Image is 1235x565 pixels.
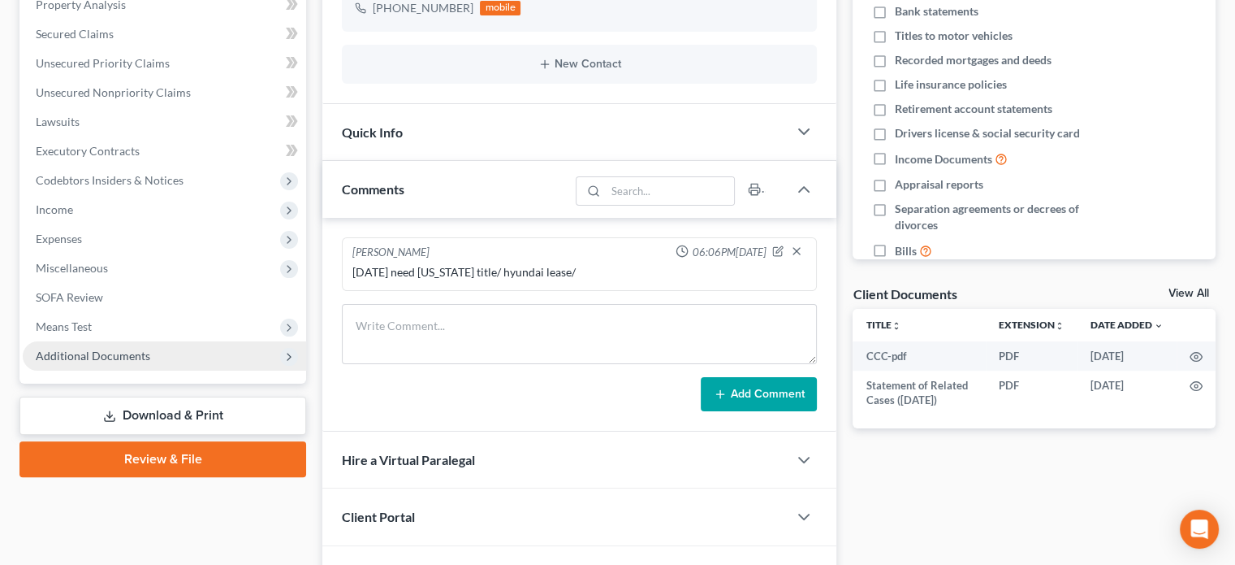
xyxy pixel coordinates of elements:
[23,107,306,137] a: Lawsuits
[1168,288,1209,299] a: View All
[1077,371,1177,415] td: [DATE]
[342,181,404,197] span: Comments
[999,319,1064,331] a: Extensionunfold_more
[36,349,150,363] span: Additional Documents
[36,115,80,128] span: Lawsuits
[36,85,191,99] span: Unsecured Nonpriority Claims
[36,27,114,41] span: Secured Claims
[1055,321,1064,331] i: unfold_more
[352,264,806,280] div: [DATE] need [US_STATE] title/ hyundai lease/
[895,201,1111,233] span: Separation agreements or decrees of divorces
[1154,321,1164,331] i: expand_more
[895,101,1052,117] span: Retirement account statements
[342,124,403,140] span: Quick Info
[895,52,1051,68] span: Recorded mortgages and deeds
[853,341,986,371] td: CCC-pdf
[853,285,956,302] div: Client Documents
[352,245,430,261] div: [PERSON_NAME]
[1090,319,1164,331] a: Date Added expand_more
[355,58,804,71] button: New Contact
[36,144,140,158] span: Executory Contracts
[36,202,73,216] span: Income
[701,377,817,411] button: Add Comment
[342,509,415,524] span: Client Portal
[480,1,520,15] div: mobile
[895,28,1013,44] span: Titles to motor vehicles
[19,441,306,477] a: Review & File
[23,20,306,49] a: Secured Claims
[23,283,306,312] a: SOFA Review
[23,49,306,78] a: Unsecured Priority Claims
[23,137,306,166] a: Executory Contracts
[36,261,108,275] span: Miscellaneous
[19,397,306,435] a: Download & Print
[895,243,917,259] span: Bills
[1077,341,1177,371] td: [DATE]
[986,341,1077,371] td: PDF
[895,151,992,167] span: Income Documents
[1180,510,1219,549] div: Open Intercom Messenger
[895,125,1080,141] span: Drivers license & social security card
[895,76,1007,93] span: Life insurance policies
[606,177,735,205] input: Search...
[36,56,170,70] span: Unsecured Priority Claims
[36,319,92,333] span: Means Test
[342,452,475,467] span: Hire a Virtual Paralegal
[986,371,1077,415] td: PDF
[853,371,986,415] td: Statement of Related Cases ([DATE])
[895,3,978,20] span: Bank statements
[36,290,103,304] span: SOFA Review
[36,173,184,187] span: Codebtors Insiders & Notices
[23,78,306,107] a: Unsecured Nonpriority Claims
[692,245,766,260] span: 06:06PM[DATE]
[866,319,900,331] a: Titleunfold_more
[891,321,900,331] i: unfold_more
[895,176,983,193] span: Appraisal reports
[36,232,82,246] span: Expenses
